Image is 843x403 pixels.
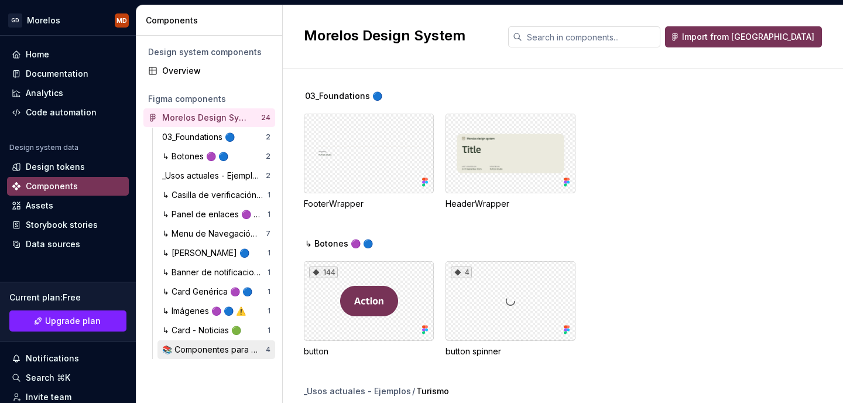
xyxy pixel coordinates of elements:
button: GDMorelosMD [2,8,133,33]
div: GD [8,13,22,28]
div: MD [116,16,127,25]
div: FooterWrapper [304,114,434,210]
span: 03_Foundations 🔵 [305,90,382,102]
div: ↳ Card Genérica 🟣 🔵 [162,286,257,298]
a: Storybook stories [7,216,129,234]
div: Figma components [148,93,270,105]
div: 2 [266,132,270,142]
div: 1 [268,210,270,219]
div: HeaderWrapper [446,114,575,210]
input: Search in components... [522,26,660,47]
div: 4button spinner [446,261,575,357]
div: Notifications [26,353,79,364]
span: Turismo [416,385,449,397]
div: ↳ Casilla de verificación 🟣 🔵 [162,189,268,201]
div: Morelos [27,15,60,26]
div: Assets [26,200,53,211]
div: _Usos actuales - Ejemplos [162,170,266,182]
a: ↳ Card Genérica 🟣 🔵1 [157,282,275,301]
div: Invite team [26,391,71,403]
button: Search ⌘K [7,368,129,387]
a: ↳ Botones 🟣 🔵2 [157,147,275,166]
div: Search ⌘K [26,372,70,384]
a: Overview [143,62,275,80]
div: 4 [451,267,472,278]
div: 1 [268,306,270,316]
div: FooterWrapper [304,198,434,210]
div: ↳ Banner de notificaciones 🟣 🔵 [162,267,268,278]
div: 1 [268,326,270,335]
div: Documentation [26,68,88,80]
span: Import from [GEOGRAPHIC_DATA] [682,31,814,43]
a: Components [7,177,129,196]
a: ↳ Casilla de verificación 🟣 🔵1 [157,186,275,204]
div: Analytics [26,87,63,99]
div: 144button [304,261,434,357]
span: Upgrade plan [45,315,101,327]
div: 1 [268,248,270,258]
div: _Usos actuales - Ejemplos [304,385,411,397]
a: ↳ Panel de enlaces 🟣 🔵1 [157,205,275,224]
button: Import from [GEOGRAPHIC_DATA] [665,26,822,47]
a: Code automation [7,103,129,122]
a: ↳ [PERSON_NAME] 🔵1 [157,244,275,262]
a: 📚 Componentes para documentar4 [157,340,275,359]
a: 03_Foundations 🔵2 [157,128,275,146]
div: Overview [162,65,270,77]
div: ↳ Botones 🟣 🔵 [162,151,233,162]
div: Current plan : Free [9,292,126,303]
a: Home [7,45,129,64]
div: 1 [268,287,270,296]
span: ↳ Botones 🟣 🔵 [305,238,373,250]
h2: Morelos Design System [304,26,494,45]
span: / [412,385,415,397]
div: 1 [268,268,270,277]
div: 📚 Componentes para documentar [162,344,266,356]
a: Morelos Design System24 [143,108,275,127]
div: Code automation [26,107,97,118]
div: Storybook stories [26,219,98,231]
a: _Usos actuales - Ejemplos2 [157,166,275,185]
div: ↳ Menu de Navegación 🟣 🔵 [162,228,266,240]
div: Design system data [9,143,78,152]
a: Documentation [7,64,129,83]
a: Analytics [7,84,129,103]
button: Upgrade plan [9,310,126,332]
a: ↳ Card - Noticias 🟢1 [157,321,275,340]
div: ↳ [PERSON_NAME] 🔵 [162,247,254,259]
div: 4 [266,345,270,354]
a: Data sources [7,235,129,254]
div: Design tokens [26,161,85,173]
a: ↳ Menu de Navegación 🟣 🔵7 [157,224,275,243]
a: Assets [7,196,129,215]
a: Design tokens [7,158,129,176]
div: ↳ Imágenes 🟣 🔵 ⚠️ [162,305,251,317]
div: 03_Foundations 🔵 [162,131,239,143]
div: Home [26,49,49,60]
div: 7 [266,229,270,238]
button: Notifications [7,349,129,368]
div: ↳ Panel de enlaces 🟣 🔵 [162,209,268,220]
div: Data sources [26,238,80,250]
div: HeaderWrapper [446,198,575,210]
div: 2 [266,171,270,180]
div: button [304,346,434,357]
div: 1 [268,190,270,200]
a: ↳ Banner de notificaciones 🟣 🔵1 [157,263,275,282]
div: Design system components [148,46,270,58]
div: 144 [309,267,338,278]
div: ↳ Card - Noticias 🟢 [162,325,246,336]
div: Components [26,180,78,192]
div: 24 [261,113,270,122]
div: button spinner [446,346,575,357]
a: ↳ Imágenes 🟣 🔵 ⚠️1 [157,302,275,320]
div: Components [146,15,277,26]
div: Morelos Design System [162,112,249,124]
div: 2 [266,152,270,161]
